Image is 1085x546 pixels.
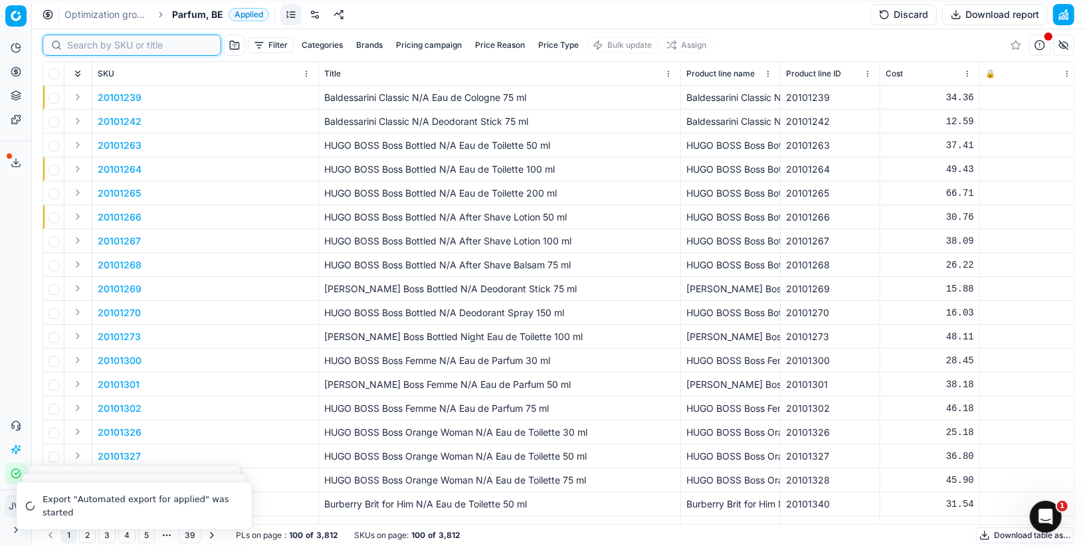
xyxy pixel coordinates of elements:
[686,450,775,463] div: HUGO BOSS Boss Orange Woman N/A Eau de Toilette 50 ml
[686,474,775,487] div: HUGO BOSS Boss Orange Woman N/A Eau de Toilette 75 ml
[786,91,874,104] div: 20101239
[70,280,86,296] button: Expand
[886,211,974,224] div: 30.76
[886,163,974,176] div: 49.43
[98,450,141,463] p: 20101327
[942,4,1048,25] button: Download report
[686,91,775,104] div: Baldessarini Classic N/A Eau de Cologne 75 ml
[686,378,775,391] div: [PERSON_NAME] Boss Femme N/A Eau de Parfum 50 ml
[98,68,114,79] span: SKU
[324,139,675,152] p: HUGO BOSS Boss Bottled N/A Eau de Toilette 50 ml
[686,163,775,176] div: HUGO BOSS Boss Bottled N/A Eau de Toilette 100 ml
[439,530,460,541] strong: 3,812
[70,89,86,105] button: Expand
[306,530,314,541] strong: of
[98,354,142,367] button: 20101300
[324,378,675,391] p: [PERSON_NAME] Boss Femme N/A Eau de Parfum 50 ml
[886,187,974,200] div: 66.71
[470,37,530,53] button: Price Reason
[324,521,675,535] p: Burberry Brit for Him N/A Eau de Toilette 100 ml
[70,352,86,368] button: Expand
[886,378,974,391] div: 38.18
[98,139,142,152] p: 20101263
[411,530,425,541] strong: 100
[61,527,76,543] button: 1
[686,139,775,152] div: HUGO BOSS Boss Bottled N/A Eau de Toilette 50 ml
[686,187,775,200] div: HUGO BOSS Boss Bottled N/A Eau de Toilette 200 ml
[236,530,338,541] div: :
[786,498,874,511] div: 20101340
[98,330,141,343] button: 20101273
[98,163,142,176] button: 20101264
[886,474,974,487] div: 45.90
[204,527,220,543] button: Go to next page
[976,527,1074,543] button: Download table as...
[786,258,874,272] div: 20101268
[316,530,338,541] strong: 3,812
[324,91,675,104] p: Baldessarini Classic N/A Eau de Cologne 75 ml
[98,115,142,128] p: 20101242
[686,258,775,272] div: HUGO BOSS Boss Bottled N/A After Shave Balsam 75 ml
[324,187,675,200] p: HUGO BOSS Boss Bottled N/A Eau de Toilette 200 ml
[1030,501,1062,533] iframe: Intercom live chat
[296,37,348,53] button: Categories
[67,39,213,52] input: Search by SKU or title
[5,496,27,517] button: JW
[786,426,874,439] div: 20101326
[118,527,136,543] button: 4
[98,306,141,319] button: 20101270
[428,530,436,541] strong: of
[351,37,388,53] button: Brands
[70,256,86,272] button: Expand
[886,521,974,535] div: 41.34
[64,8,269,21] nav: breadcrumb
[98,426,142,439] p: 20101326
[786,211,874,224] div: 20101266
[354,530,409,541] span: SKUs on page :
[886,115,974,128] div: 12.59
[98,282,142,296] button: 20101269
[43,526,220,545] nav: pagination
[786,402,874,415] div: 20101302
[70,376,86,392] button: Expand
[660,37,712,53] button: Assign
[324,68,341,79] span: Title
[138,527,155,543] button: 5
[6,496,26,516] span: JW
[98,234,141,248] button: 20101267
[886,306,974,319] div: 16.03
[533,37,584,53] button: Price Type
[98,527,116,543] button: 3
[70,232,86,248] button: Expand
[786,474,874,487] div: 20101328
[98,91,142,104] button: 20101239
[886,402,974,415] div: 46.18
[786,354,874,367] div: 20101300
[786,521,874,535] div: 20101341
[686,68,755,79] span: Product line name
[786,282,874,296] div: 20101269
[70,137,86,153] button: Expand
[70,304,86,320] button: Expand
[324,474,675,487] p: HUGO BOSS Boss Orange Woman N/A Eau de Toilette 75 ml
[98,402,142,415] button: 20101302
[324,330,675,343] p: [PERSON_NAME] Boss Bottled Night Eau de Toilette 100 ml
[98,258,142,272] button: 20101268
[886,354,974,367] div: 28.45
[786,234,874,248] div: 20101267
[98,378,140,391] button: 20101301
[70,448,86,464] button: Expand
[70,66,86,82] button: Expand all
[98,211,142,224] button: 20101266
[324,354,675,367] p: HUGO BOSS Boss Femme N/A Eau de Parfum 30 ml
[1057,501,1068,511] span: 1
[886,426,974,439] div: 25.18
[324,258,675,272] p: HUGO BOSS Boss Bottled N/A After Shave Balsam 75 ml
